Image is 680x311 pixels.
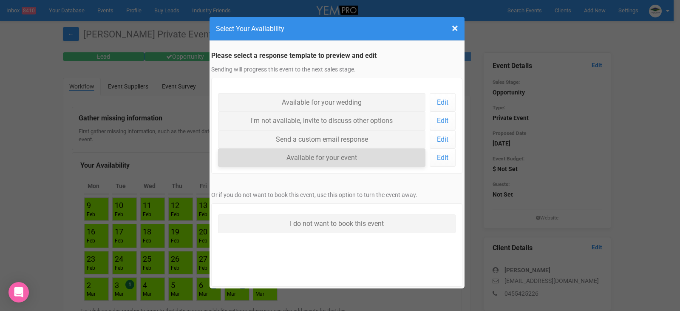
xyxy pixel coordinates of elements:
a: Edit [430,148,456,167]
a: I'm not available, invite to discuss other options [218,111,426,130]
h4: Select Your Availability [216,23,458,34]
a: Available for your event [218,148,426,167]
legend: Please select a response template to preview and edit [211,51,463,61]
a: Available for your wedding [218,93,426,111]
p: Sending will progress this event to the next sales stage. [211,65,463,74]
a: Edit [430,130,456,148]
a: Send a custom email response [218,130,426,148]
span: × [452,21,458,35]
a: Edit [430,111,456,130]
p: Or if you do not want to book this event, use this option to turn the event away. [211,191,463,199]
div: Open Intercom Messenger [8,282,29,302]
a: Edit [430,93,456,111]
a: I do not want to book this event [218,214,456,233]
